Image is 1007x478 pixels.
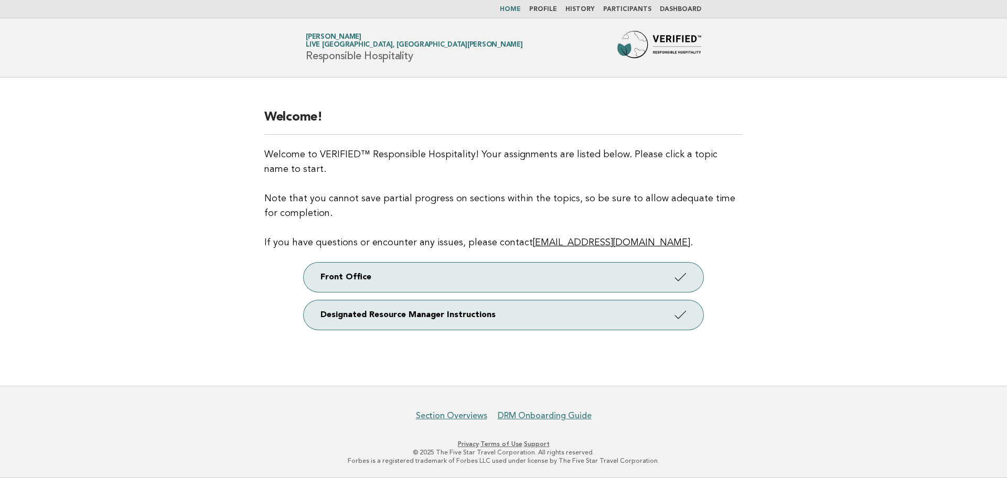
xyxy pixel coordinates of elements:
a: Profile [529,6,557,13]
a: [PERSON_NAME]Live [GEOGRAPHIC_DATA], [GEOGRAPHIC_DATA][PERSON_NAME] [306,34,523,48]
a: Designated Resource Manager Instructions [304,300,703,330]
a: History [565,6,595,13]
a: Privacy [458,440,479,448]
span: Live [GEOGRAPHIC_DATA], [GEOGRAPHIC_DATA][PERSON_NAME] [306,42,523,49]
a: Terms of Use [480,440,522,448]
h2: Welcome! [264,109,743,135]
h1: Responsible Hospitality [306,34,523,61]
p: © 2025 The Five Star Travel Corporation. All rights reserved. [183,448,824,457]
a: Home [500,6,521,13]
a: Support [524,440,550,448]
p: Welcome to VERIFIED™ Responsible Hospitality! Your assignments are listed below. Please click a t... [264,147,743,250]
p: Forbes is a registered trademark of Forbes LLC used under license by The Five Star Travel Corpora... [183,457,824,465]
a: Participants [603,6,651,13]
a: [EMAIL_ADDRESS][DOMAIN_NAME] [533,238,690,247]
a: Section Overviews [416,410,487,421]
a: DRM Onboarding Guide [498,410,592,421]
a: Dashboard [660,6,701,13]
p: · · [183,440,824,448]
a: Front Office [304,263,703,292]
img: Forbes Travel Guide [617,31,701,64]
